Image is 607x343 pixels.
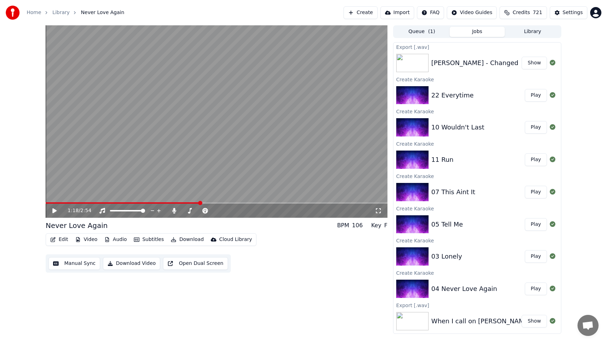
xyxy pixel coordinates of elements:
[563,9,583,16] div: Settings
[525,89,547,102] button: Play
[525,218,547,231] button: Play
[393,268,561,277] div: Create Karaoke
[500,6,547,19] button: Credits721
[428,28,435,35] span: ( 1 )
[525,153,547,166] button: Play
[431,58,518,68] div: [PERSON_NAME] - Changed
[6,6,20,20] img: youka
[533,9,542,16] span: 721
[384,221,387,230] div: F
[525,186,547,198] button: Play
[431,252,462,261] div: 03 Lonely
[393,139,561,148] div: Create Karaoke
[393,301,561,309] div: Export [.wav]
[337,221,349,230] div: BPM
[47,235,71,244] button: Edit
[68,207,79,214] span: 1:18
[393,107,561,115] div: Create Karaoke
[163,257,228,270] button: Open Dual Screen
[417,6,444,19] button: FAQ
[371,221,381,230] div: Key
[394,27,450,37] button: Queue
[431,284,497,294] div: 04 Never Love Again
[219,236,252,243] div: Cloud Library
[577,315,599,336] a: Open chat
[431,220,463,229] div: 05 Tell Me
[102,235,130,244] button: Audio
[525,250,547,263] button: Play
[72,235,100,244] button: Video
[431,122,484,132] div: 10 Wouldn't Last
[447,6,497,19] button: Video Guides
[103,257,160,270] button: Download Video
[27,9,124,16] nav: breadcrumb
[352,221,363,230] div: 106
[344,6,378,19] button: Create
[393,75,561,83] div: Create Karaoke
[525,121,547,134] button: Play
[393,236,561,244] div: Create Karaoke
[46,221,107,230] div: Never Love Again
[27,9,41,16] a: Home
[52,9,70,16] a: Library
[48,257,100,270] button: Manual Sync
[431,316,588,326] div: When I call on [PERSON_NAME] -[PERSON_NAME]
[513,9,530,16] span: Credits
[522,57,547,69] button: Show
[450,27,505,37] button: Jobs
[68,207,85,214] div: /
[168,235,207,244] button: Download
[431,187,475,197] div: 07 This Aint It
[131,235,167,244] button: Subtitles
[431,155,453,165] div: 11 Run
[522,315,547,328] button: Show
[380,6,414,19] button: Import
[393,333,561,342] div: Export [.wav]
[525,282,547,295] button: Play
[505,27,560,37] button: Library
[81,9,124,16] span: Never Love Again
[550,6,587,19] button: Settings
[393,204,561,212] div: Create Karaoke
[393,172,561,180] div: Create Karaoke
[431,90,474,100] div: 22 Everytime
[393,43,561,51] div: Export [.wav]
[80,207,91,214] span: 2:54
